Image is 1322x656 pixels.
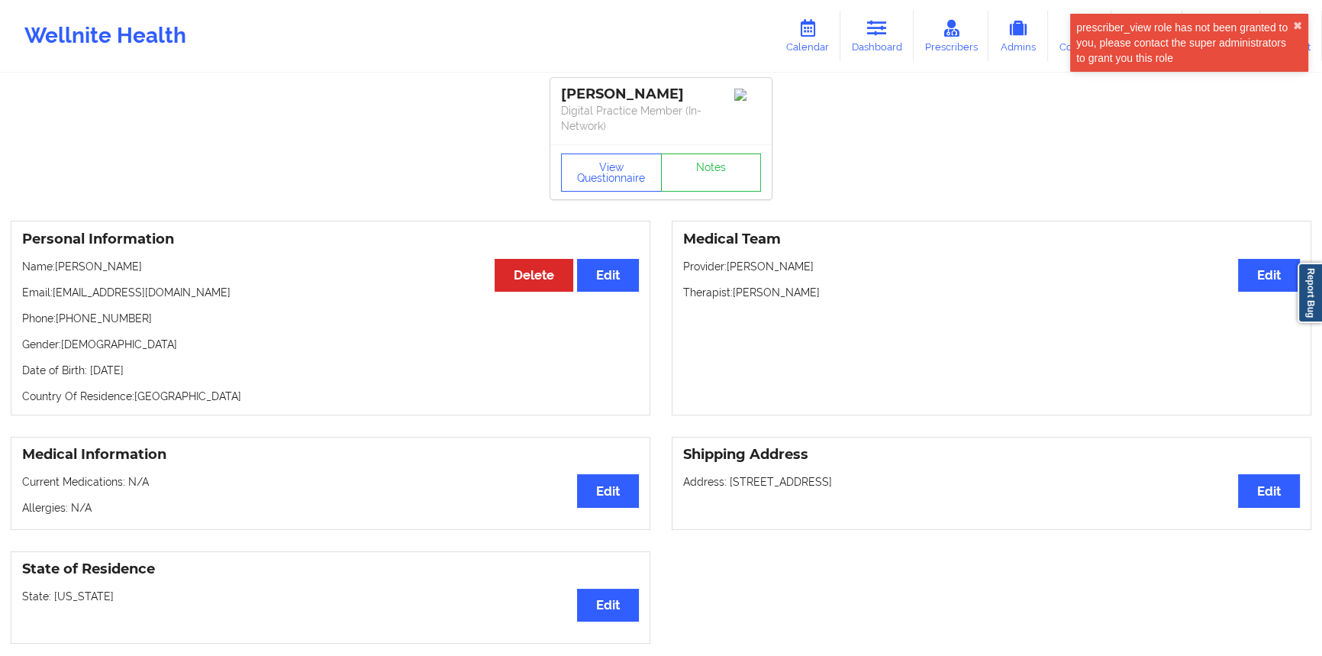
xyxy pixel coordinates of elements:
[661,153,762,192] a: Notes
[1293,20,1302,32] button: close
[577,259,639,292] button: Edit
[561,153,662,192] button: View Questionnaire
[683,446,1300,464] h3: Shipping Address
[22,231,639,248] h3: Personal Information
[22,311,639,326] p: Phone: [PHONE_NUMBER]
[22,389,639,404] p: Country Of Residence: [GEOGRAPHIC_DATA]
[577,474,639,507] button: Edit
[22,561,639,578] h3: State of Residence
[734,89,761,101] img: Image%2Fplaceholer-image.png
[840,11,914,61] a: Dashboard
[495,259,573,292] button: Delete
[561,86,761,103] div: [PERSON_NAME]
[22,474,639,490] p: Current Medications: N/A
[22,589,639,604] p: State: [US_STATE]
[683,231,1300,248] h3: Medical Team
[22,285,639,300] p: Email: [EMAIL_ADDRESS][DOMAIN_NAME]
[775,11,840,61] a: Calendar
[22,500,639,515] p: Allergies: N/A
[1238,474,1300,507] button: Edit
[561,103,761,134] p: Digital Practice Member (In-Network)
[22,337,639,352] p: Gender: [DEMOGRAPHIC_DATA]
[683,474,1300,490] p: Address: [STREET_ADDRESS]
[1298,263,1322,323] a: Report Bug
[683,259,1300,274] p: Provider: [PERSON_NAME]
[988,11,1048,61] a: Admins
[683,285,1300,300] p: Therapist: [PERSON_NAME]
[22,446,639,464] h3: Medical Information
[914,11,989,61] a: Prescribers
[22,259,639,274] p: Name: [PERSON_NAME]
[577,589,639,622] button: Edit
[1238,259,1300,292] button: Edit
[1076,20,1293,66] div: prescriber_view role has not been granted to you, please contact the super administrators to gran...
[1048,11,1111,61] a: Coaches
[22,363,639,378] p: Date of Birth: [DATE]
